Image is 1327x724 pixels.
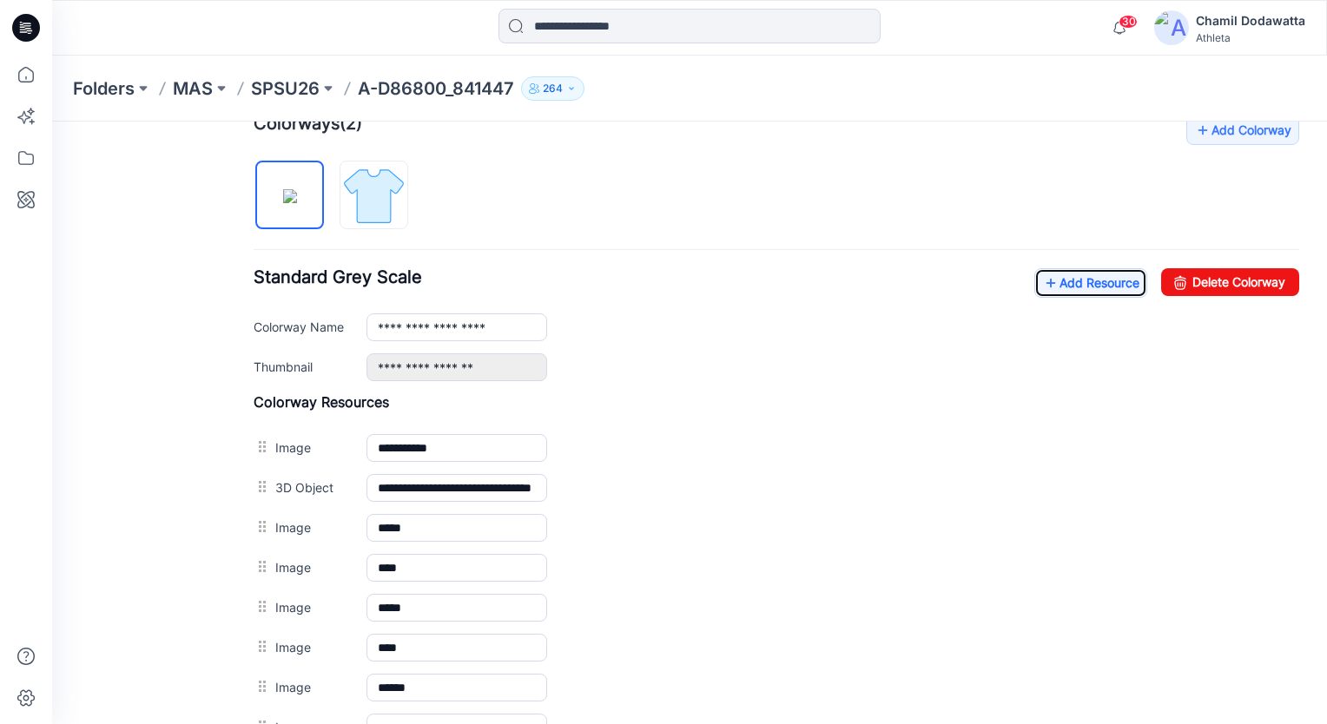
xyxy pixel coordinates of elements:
[251,76,320,101] a: SPSU26
[223,316,297,335] label: Image
[1196,10,1305,31] div: Chamil Dodawatta
[52,122,1327,724] iframe: edit-style
[289,42,354,107] img: empty_style_icon.svg
[982,147,1095,176] a: Add Resource
[223,436,297,455] label: Image
[223,476,297,495] label: Image
[1109,147,1247,174] a: Delete Colorway
[1119,15,1138,29] span: 30
[201,235,297,254] label: Thumbnail
[201,145,370,166] span: Standard Grey Scale
[521,76,584,101] button: 264
[543,79,563,98] p: 264
[223,516,297,535] label: Image
[223,356,297,375] label: 3D Object
[201,195,297,214] label: Colorway Name
[231,68,245,82] img: eyJhbGciOiJIUzI1NiIsImtpZCI6IjAiLCJzbHQiOiJzZXMiLCJ0eXAiOiJKV1QifQ.eyJkYXRhIjp7InR5cGUiOiJzdG9yYW...
[1196,31,1305,44] div: Athleta
[73,76,135,101] a: Folders
[1154,10,1189,45] img: avatar
[201,272,1247,289] h4: Colorway Resources
[358,76,514,101] p: A-D86800_841447
[223,556,297,575] label: Image
[223,596,297,615] label: Image
[223,396,297,415] label: Image
[173,76,213,101] a: MAS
